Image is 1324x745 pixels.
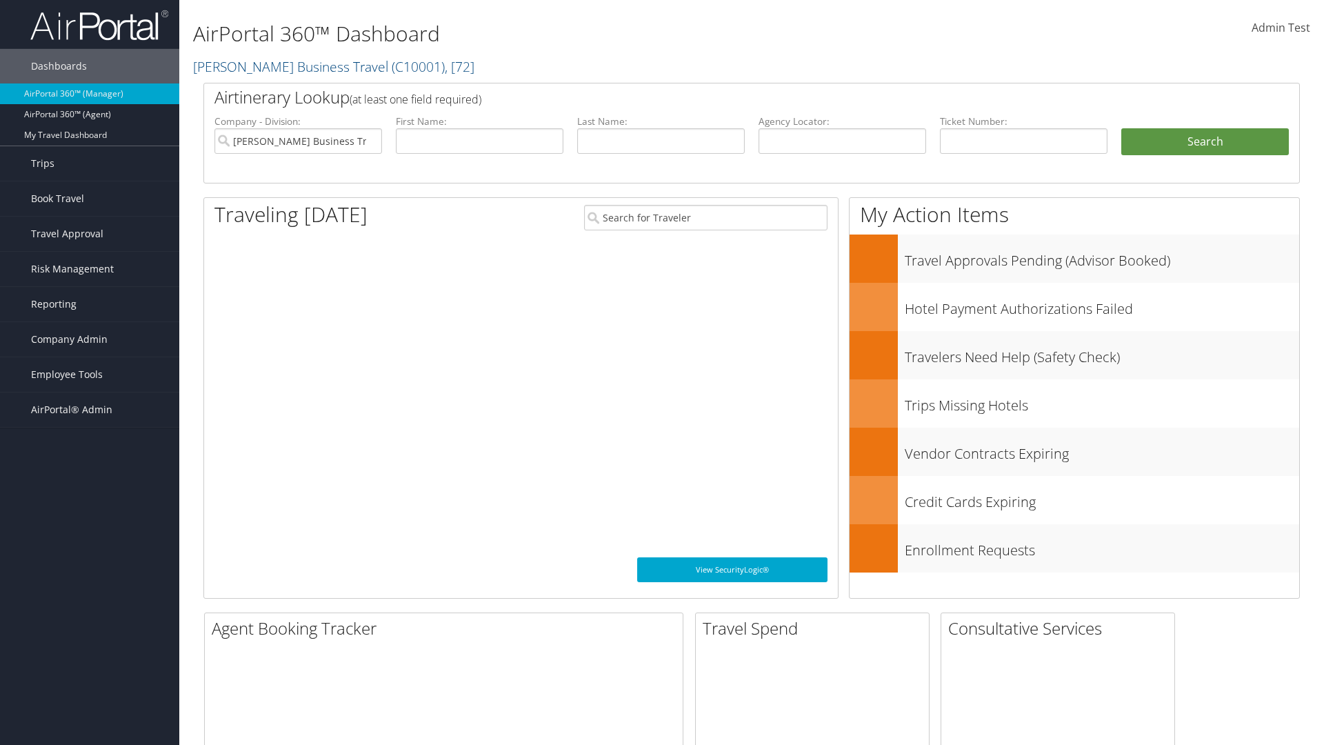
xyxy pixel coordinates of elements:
button: Search [1121,128,1289,156]
h2: Agent Booking Tracker [212,617,683,640]
a: Trips Missing Hotels [850,379,1299,428]
input: Search for Traveler [584,205,827,230]
label: First Name: [396,115,563,128]
h2: Consultative Services [948,617,1174,640]
span: , [ 72 ] [445,57,474,76]
span: Reporting [31,287,77,321]
h3: Travel Approvals Pending (Advisor Booked) [905,244,1299,270]
span: Employee Tools [31,357,103,392]
span: ( C10001 ) [392,57,445,76]
span: Dashboards [31,49,87,83]
span: Admin Test [1252,20,1310,35]
h2: Airtinerary Lookup [214,86,1198,109]
span: Risk Management [31,252,114,286]
label: Last Name: [577,115,745,128]
a: View SecurityLogic® [637,557,827,582]
span: AirPortal® Admin [31,393,112,427]
label: Agency Locator: [759,115,926,128]
span: Travel Approval [31,217,103,251]
img: airportal-logo.png [30,9,168,41]
a: Travelers Need Help (Safety Check) [850,331,1299,379]
span: Company Admin [31,322,108,357]
label: Company - Division: [214,115,382,128]
h3: Vendor Contracts Expiring [905,437,1299,464]
h3: Hotel Payment Authorizations Failed [905,292,1299,319]
h3: Credit Cards Expiring [905,486,1299,512]
h3: Trips Missing Hotels [905,389,1299,415]
h3: Travelers Need Help (Safety Check) [905,341,1299,367]
span: Trips [31,146,54,181]
h2: Travel Spend [703,617,929,640]
label: Ticket Number: [940,115,1107,128]
h1: My Action Items [850,200,1299,229]
span: (at least one field required) [350,92,481,107]
h1: Traveling [DATE] [214,200,368,229]
span: Book Travel [31,181,84,216]
a: Hotel Payment Authorizations Failed [850,283,1299,331]
h3: Enrollment Requests [905,534,1299,560]
a: Enrollment Requests [850,524,1299,573]
a: Travel Approvals Pending (Advisor Booked) [850,235,1299,283]
a: Vendor Contracts Expiring [850,428,1299,476]
a: Credit Cards Expiring [850,476,1299,524]
a: Admin Test [1252,7,1310,50]
a: [PERSON_NAME] Business Travel [193,57,474,76]
h1: AirPortal 360™ Dashboard [193,19,938,48]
